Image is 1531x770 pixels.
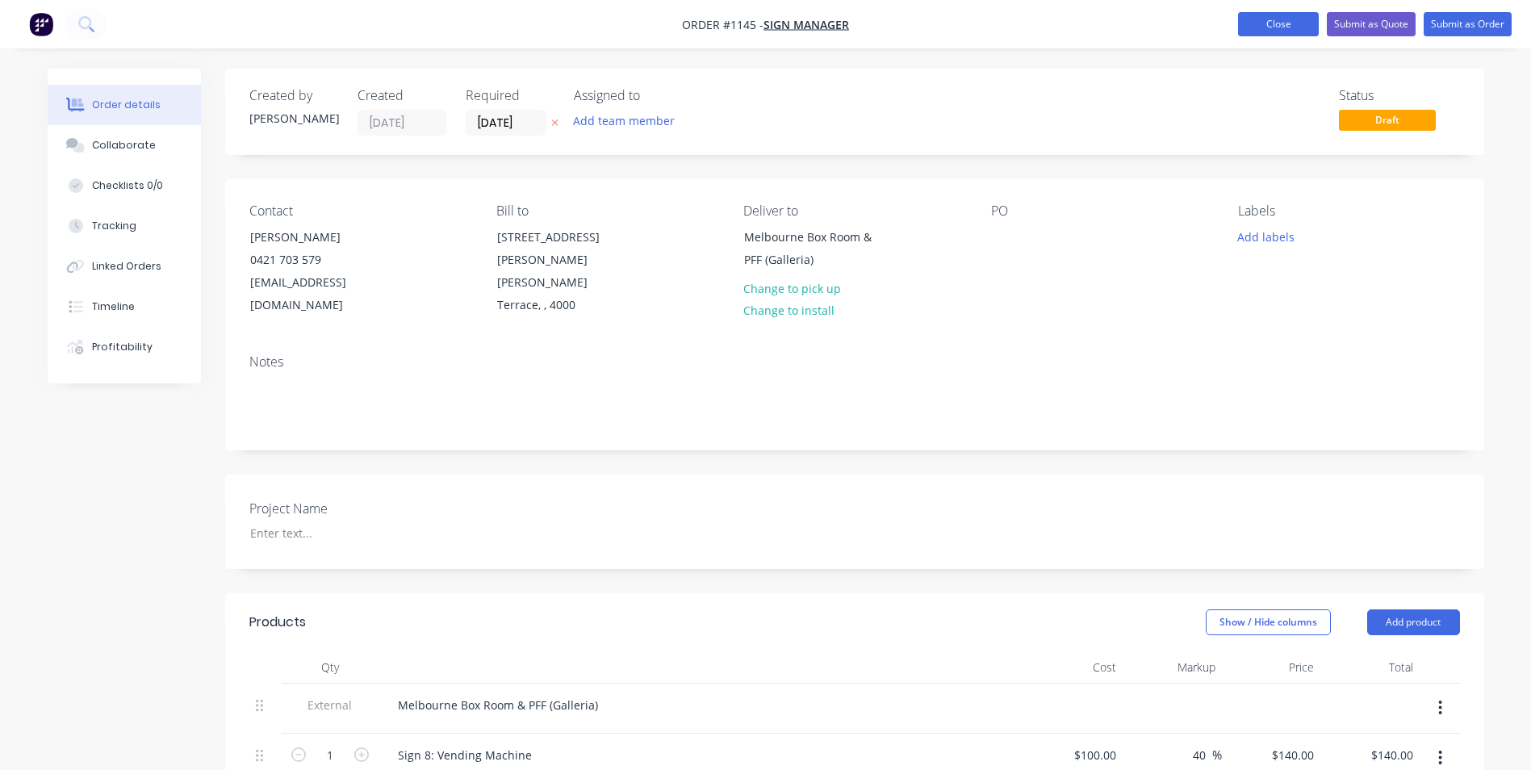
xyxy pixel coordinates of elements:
div: Products [249,613,306,632]
div: Sign 8: Vending Machine [385,743,545,767]
div: Linked Orders [92,259,161,274]
div: Contact [249,203,471,219]
button: Submit as Quote [1327,12,1416,36]
div: Tracking [92,219,136,233]
label: Project Name [249,499,451,518]
div: Created by [249,88,338,103]
span: Draft [1339,110,1436,130]
div: [PERSON_NAME] [249,110,338,127]
a: Sign Manager [763,17,849,32]
div: 0421 703 579 [250,249,384,271]
div: Price [1222,651,1321,684]
div: Melbourne Box Room & PFF (Galleria) [385,693,611,717]
span: Order #1145 - [682,17,763,32]
div: Notes [249,354,1460,370]
button: Timeline [48,287,201,327]
div: Labels [1238,203,1459,219]
div: Checklists 0/0 [92,178,163,193]
div: [EMAIL_ADDRESS][DOMAIN_NAME] [250,271,384,316]
button: Profitability [48,327,201,367]
div: [PERSON_NAME] Terrace, , 4000 [497,271,631,316]
div: [PERSON_NAME]0421 703 579[EMAIL_ADDRESS][DOMAIN_NAME] [236,225,398,317]
button: Change to pick up [734,277,849,299]
div: Melbourne Box Room & PFF (Galleria) [730,225,892,277]
div: Assigned to [574,88,735,103]
div: Total [1320,651,1420,684]
button: Checklists 0/0 [48,165,201,206]
button: Add product [1367,609,1460,635]
div: Collaborate [92,138,156,153]
div: Profitability [92,340,153,354]
button: Show / Hide columns [1206,609,1331,635]
button: Submit as Order [1424,12,1512,36]
div: [STREET_ADDRESS][PERSON_NAME][PERSON_NAME] Terrace, , 4000 [483,225,645,317]
button: Close [1238,12,1319,36]
button: Add team member [564,110,683,132]
div: Status [1339,88,1460,103]
div: Melbourne Box Room & PFF (Galleria) [744,226,878,271]
span: External [288,697,372,714]
div: Qty [282,651,379,684]
div: Bill to [496,203,717,219]
div: Deliver to [743,203,964,219]
div: Created [358,88,446,103]
button: Add team member [574,110,684,132]
span: % [1212,746,1222,764]
div: [PERSON_NAME] [250,226,384,249]
div: Timeline [92,299,135,314]
div: PO [991,203,1212,219]
button: Change to install [734,299,843,321]
button: Linked Orders [48,246,201,287]
img: Factory [29,12,53,36]
button: Collaborate [48,125,201,165]
div: Required [466,88,554,103]
div: Markup [1123,651,1222,684]
button: Order details [48,85,201,125]
div: Order details [92,98,161,112]
div: Cost [1024,651,1123,684]
button: Add labels [1229,225,1303,247]
div: [STREET_ADDRESS][PERSON_NAME] [497,226,631,271]
button: Tracking [48,206,201,246]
